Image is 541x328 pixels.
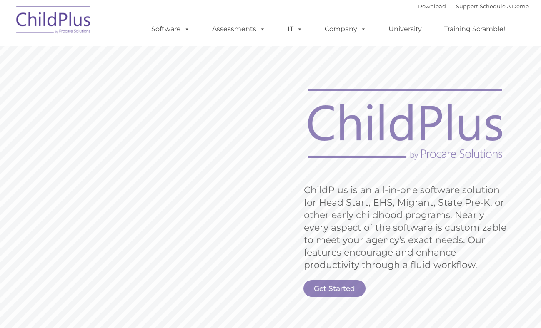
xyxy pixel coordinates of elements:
[456,3,478,10] a: Support
[418,3,529,10] font: |
[436,21,515,37] a: Training Scramble!!
[303,280,366,297] a: Get Started
[480,3,529,10] a: Schedule A Demo
[304,184,511,271] rs-layer: ChildPlus is an all-in-one software solution for Head Start, EHS, Migrant, State Pre-K, or other ...
[316,21,375,37] a: Company
[279,21,311,37] a: IT
[143,21,198,37] a: Software
[418,3,446,10] a: Download
[380,21,430,37] a: University
[12,0,95,42] img: ChildPlus by Procare Solutions
[204,21,274,37] a: Assessments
